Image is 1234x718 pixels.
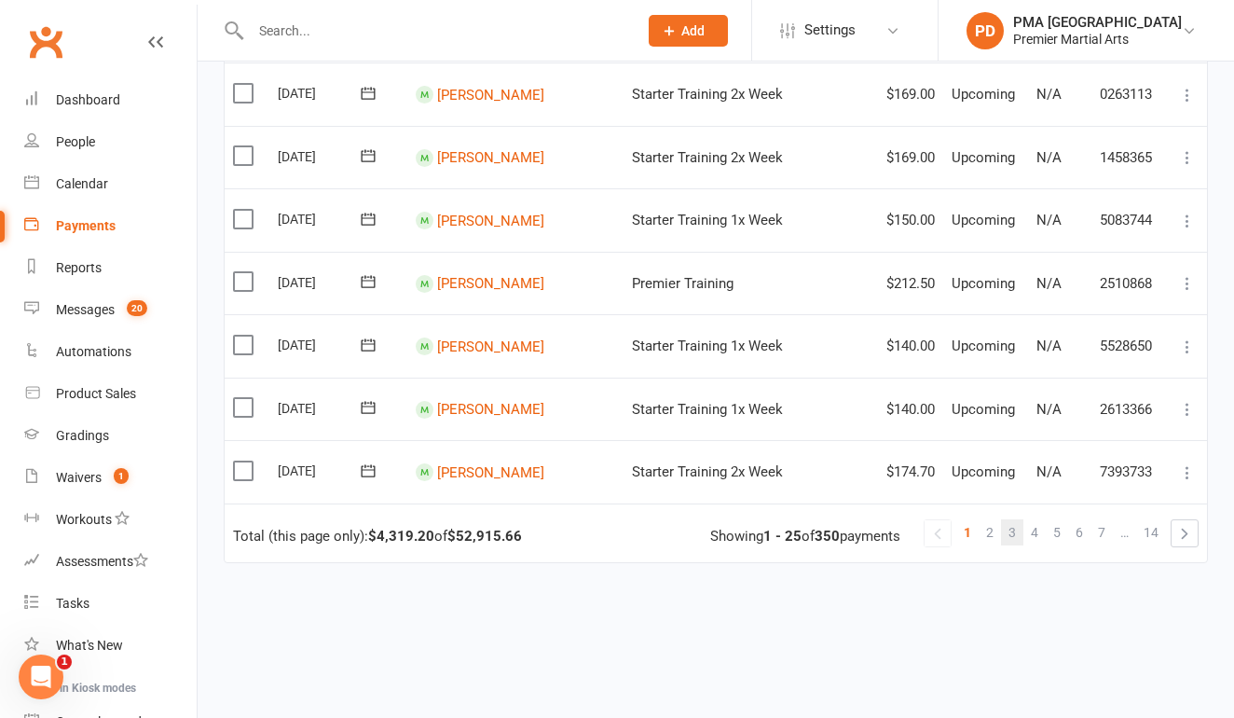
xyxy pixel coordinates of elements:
a: … [1113,519,1136,545]
button: Add [649,15,728,47]
td: $150.00 [874,188,943,252]
a: 3 [1001,519,1023,545]
span: N/A [1036,86,1062,103]
span: Upcoming [952,149,1015,166]
span: N/A [1036,275,1062,292]
a: [PERSON_NAME] [437,86,544,103]
td: $140.00 [874,314,943,378]
a: 2 [979,519,1001,545]
div: [DATE] [278,394,363,422]
td: 7393733 [1091,440,1165,504]
td: $174.70 [874,440,943,504]
td: 2510868 [1091,252,1165,315]
div: [DATE] [278,330,363,359]
a: [PERSON_NAME] [437,212,544,228]
td: 5528650 [1091,314,1165,378]
span: Settings [804,9,856,51]
a: [PERSON_NAME] [437,338,544,354]
a: Gradings [24,415,197,457]
div: Gradings [56,428,109,443]
a: 6 [1068,519,1090,545]
div: Showing of payments [710,529,900,545]
td: $140.00 [874,378,943,441]
a: 5 [1046,519,1068,545]
span: N/A [1036,338,1062,354]
span: Upcoming [952,463,1015,480]
div: Dashboard [56,92,120,107]
span: Upcoming [952,275,1015,292]
span: 1 [114,468,129,484]
div: Total (this page only): of [233,529,522,545]
a: 1 [956,519,979,545]
span: Premier Training [632,275,734,292]
div: Assessments [56,554,148,569]
div: PD [967,12,1004,49]
span: 2 [986,519,994,545]
a: Product Sales [24,373,197,415]
a: Tasks [24,583,197,625]
span: Starter Training 1x Week [632,338,783,354]
span: 4 [1031,519,1038,545]
div: Waivers [56,470,102,485]
input: Search... [245,18,624,44]
td: $212.50 [874,252,943,315]
div: Premier Martial Arts [1013,31,1182,48]
span: N/A [1036,212,1062,228]
span: Upcoming [952,86,1015,103]
a: Assessments [24,541,197,583]
div: Automations [56,344,131,359]
a: 4 [1023,519,1046,545]
div: [DATE] [278,456,363,485]
span: Add [681,23,705,38]
div: Reports [56,260,102,275]
span: Upcoming [952,338,1015,354]
div: PMA [GEOGRAPHIC_DATA] [1013,14,1182,31]
div: [DATE] [278,78,363,107]
span: N/A [1036,463,1062,480]
a: [PERSON_NAME] [437,275,544,292]
div: What's New [56,638,123,653]
span: Starter Training 2x Week [632,463,783,480]
a: Payments [24,205,197,247]
a: Messages 20 [24,289,197,331]
div: [DATE] [278,268,363,297]
a: Workouts [24,499,197,541]
a: Calendar [24,163,197,205]
span: Starter Training 1x Week [632,212,783,228]
a: Dashboard [24,79,197,121]
a: 7 [1090,519,1113,545]
span: Starter Training 2x Week [632,149,783,166]
div: [DATE] [278,204,363,233]
a: Waivers 1 [24,457,197,499]
span: 1 [57,655,72,670]
span: 3 [1008,519,1016,545]
div: Payments [56,218,116,233]
div: [DATE] [278,142,363,171]
strong: $4,319.20 [368,528,434,545]
span: 6 [1076,519,1083,545]
div: Calendar [56,176,108,191]
a: [PERSON_NAME] [437,463,544,480]
span: Starter Training 1x Week [632,401,783,418]
iframe: Intercom live chat [19,655,63,699]
a: Clubworx [22,19,69,65]
a: [PERSON_NAME] [437,401,544,418]
a: People [24,121,197,163]
td: 0263113 [1091,62,1165,126]
span: Upcoming [952,212,1015,228]
span: 20 [127,300,147,316]
span: N/A [1036,401,1062,418]
a: Automations [24,331,197,373]
td: $169.00 [874,62,943,126]
strong: 350 [815,528,840,545]
div: Product Sales [56,386,136,401]
td: $169.00 [874,126,943,189]
span: 7 [1098,519,1105,545]
td: 2613366 [1091,378,1165,441]
td: 1458365 [1091,126,1165,189]
div: Messages [56,302,115,317]
span: N/A [1036,149,1062,166]
span: Upcoming [952,401,1015,418]
a: Reports [24,247,197,289]
div: Tasks [56,596,89,611]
